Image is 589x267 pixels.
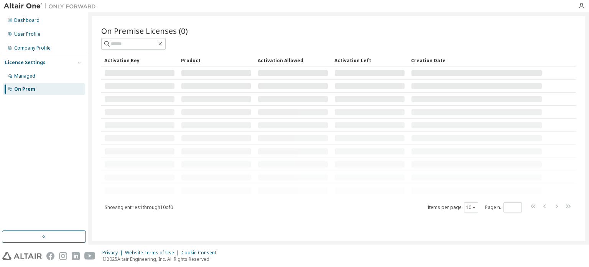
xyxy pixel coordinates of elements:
[105,204,173,211] span: Showing entries 1 through 10 of 0
[428,202,478,212] span: Items per page
[466,204,476,211] button: 10
[2,252,42,260] img: altair_logo.svg
[14,17,39,23] div: Dashboard
[84,252,95,260] img: youtube.svg
[46,252,54,260] img: facebook.svg
[72,252,80,260] img: linkedin.svg
[104,54,175,66] div: Activation Key
[14,31,40,37] div: User Profile
[125,250,181,256] div: Website Terms of Use
[102,250,125,256] div: Privacy
[4,2,100,10] img: Altair One
[181,250,221,256] div: Cookie Consent
[101,25,188,36] span: On Premise Licenses (0)
[14,73,35,79] div: Managed
[334,54,405,66] div: Activation Left
[258,54,328,66] div: Activation Allowed
[14,86,35,92] div: On Prem
[5,60,46,66] div: License Settings
[102,256,221,262] p: © 2025 Altair Engineering, Inc. All Rights Reserved.
[14,45,51,51] div: Company Profile
[411,54,542,66] div: Creation Date
[59,252,67,260] img: instagram.svg
[181,54,252,66] div: Product
[485,202,522,212] span: Page n.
